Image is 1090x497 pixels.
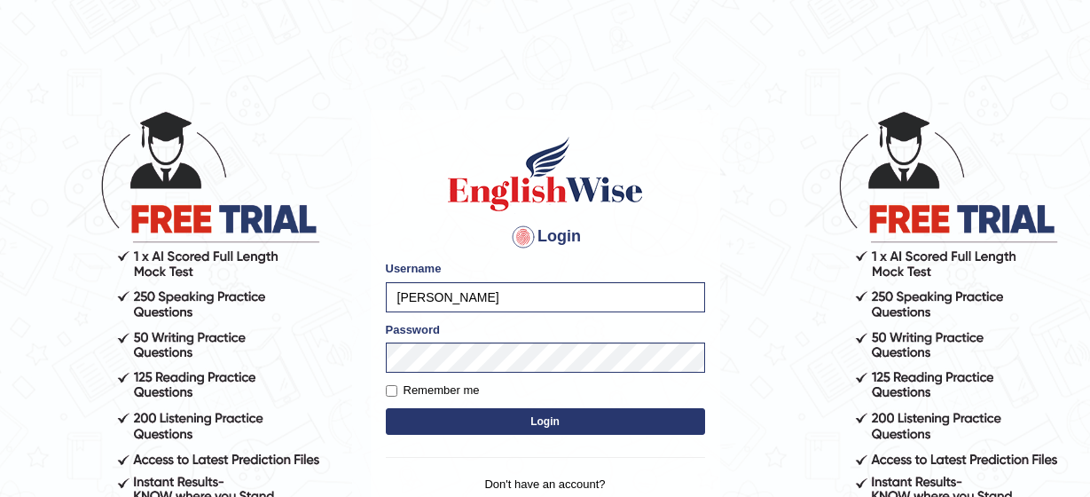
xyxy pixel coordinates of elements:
[386,321,440,338] label: Password
[386,408,705,435] button: Login
[386,382,480,399] label: Remember me
[386,260,442,277] label: Username
[386,385,397,397] input: Remember me
[444,134,647,214] img: Logo of English Wise sign in for intelligent practice with AI
[386,223,705,251] h4: Login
